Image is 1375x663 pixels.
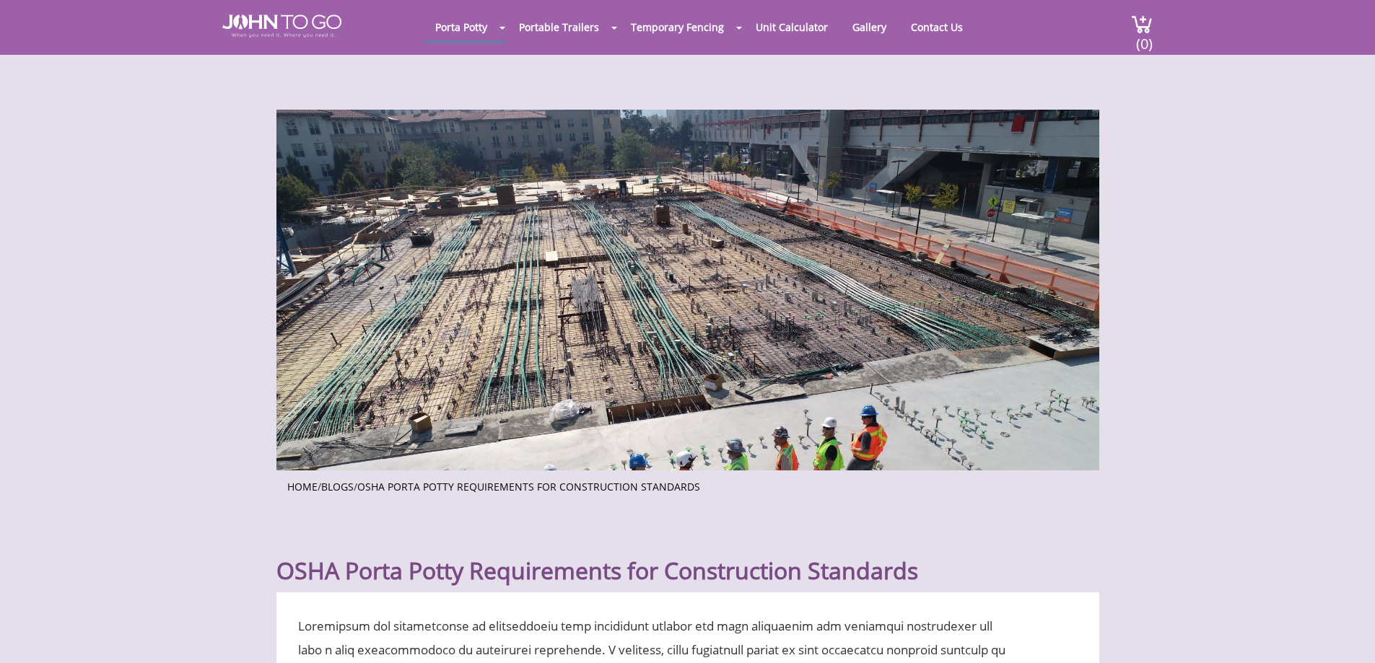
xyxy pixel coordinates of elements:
[321,480,354,493] a: Blogs
[620,13,735,41] a: Temporary Fencing
[1135,22,1153,53] span: (0)
[508,13,610,41] a: Portable Trailers
[1317,605,1375,663] button: Live Chat
[745,13,839,41] a: Unit Calculator
[900,13,974,41] a: Contact Us
[842,13,897,41] a: Gallery
[357,480,700,493] a: OSHA Porta Potty Requirements for Construction Standards
[222,14,341,38] img: JOHN to go
[287,480,318,493] a: Home
[276,522,1099,585] h1: OSHA Porta Potty Requirements for Construction Standards
[287,476,1088,494] ul: / /
[1131,14,1153,34] img: cart a
[424,13,498,41] a: Porta Potty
